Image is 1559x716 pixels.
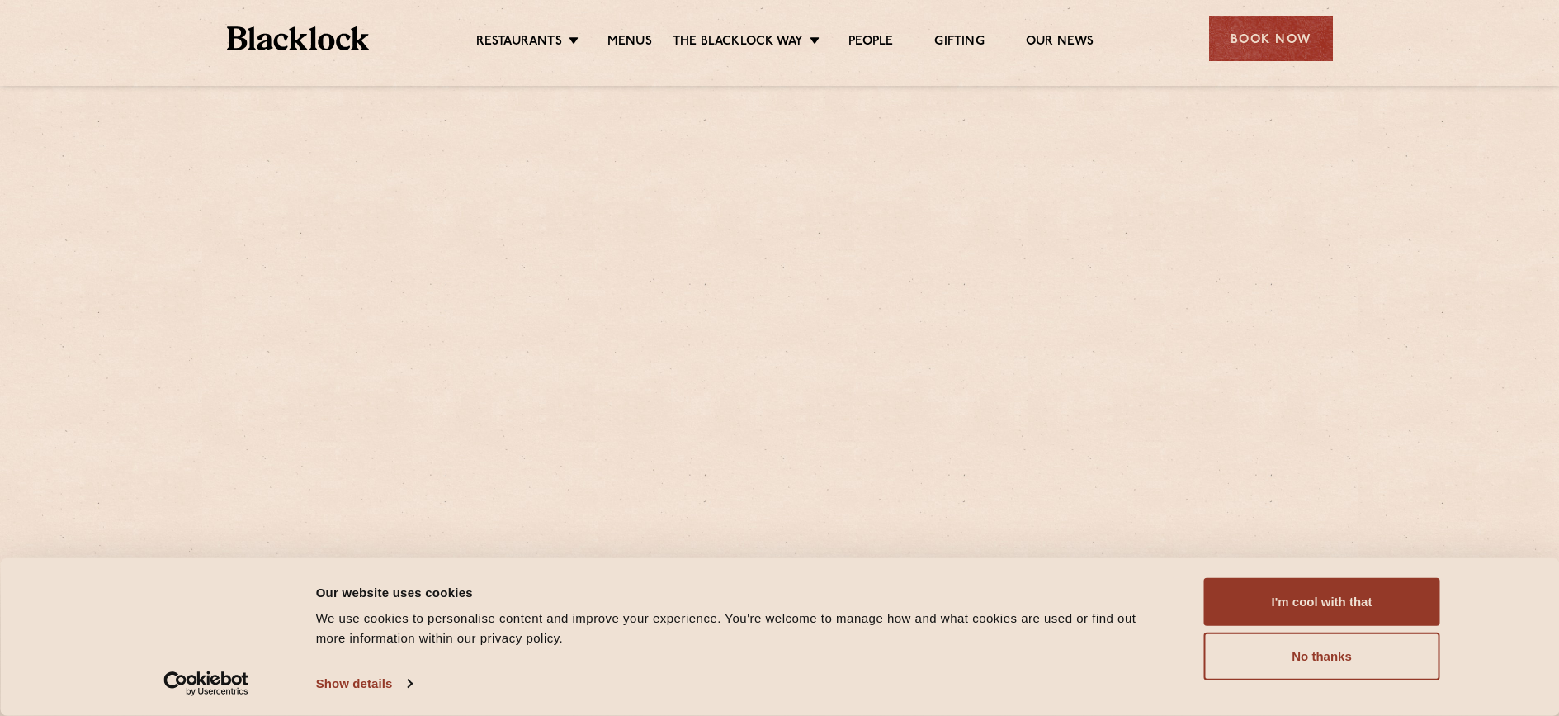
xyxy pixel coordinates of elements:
[607,34,652,52] a: Menus
[1026,34,1094,52] a: Our News
[934,34,984,52] a: Gifting
[316,609,1167,648] div: We use cookies to personalise content and improve your experience. You're welcome to manage how a...
[476,34,562,52] a: Restaurants
[1204,578,1440,626] button: I'm cool with that
[227,26,370,50] img: BL_Textured_Logo-footer-cropped.svg
[1209,16,1333,61] div: Book Now
[134,671,278,696] a: Usercentrics Cookiebot - opens in a new window
[1204,633,1440,680] button: No thanks
[316,671,412,696] a: Show details
[316,582,1167,602] div: Our website uses cookies
[673,34,803,52] a: The Blacklock Way
[848,34,893,52] a: People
